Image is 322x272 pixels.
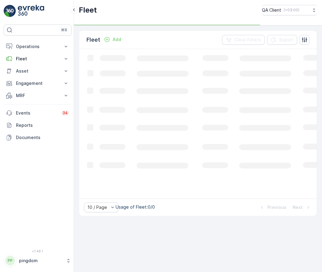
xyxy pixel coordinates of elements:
[279,37,293,43] p: Export
[19,258,63,264] p: pingdom
[79,5,97,15] p: Fleet
[4,77,71,89] button: Engagement
[234,37,261,43] p: Clear Filters
[16,93,59,99] p: MRF
[4,107,71,119] a: Events34
[16,68,59,74] p: Asset
[16,56,59,62] p: Fleet
[63,111,68,115] p: 34
[4,40,71,53] button: Operations
[222,35,265,45] button: Clear Filters
[284,8,299,13] p: ( +03:00 )
[267,35,297,45] button: Export
[4,53,71,65] button: Fleet
[86,36,100,44] p: Fleet
[258,204,287,211] button: Previous
[4,254,71,267] button: PPpingdom
[293,204,303,210] p: Next
[61,28,67,32] p: ⌘B
[16,43,59,50] p: Operations
[16,134,69,141] p: Documents
[4,131,71,144] a: Documents
[16,110,58,116] p: Events
[5,256,15,266] div: PP
[262,5,317,15] button: QA Client(+03:00)
[4,5,16,17] img: logo
[113,36,121,43] p: Add
[102,36,124,43] button: Add
[4,119,71,131] a: Reports
[16,80,59,86] p: Engagement
[4,89,71,102] button: MRF
[116,204,155,210] p: Usage of Fleet : 0/0
[292,204,312,211] button: Next
[262,7,281,13] p: QA Client
[18,5,44,17] img: logo_light-DOdMpM7g.png
[16,122,69,128] p: Reports
[267,204,286,210] p: Previous
[4,249,71,253] span: v 1.48.1
[4,65,71,77] button: Asset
